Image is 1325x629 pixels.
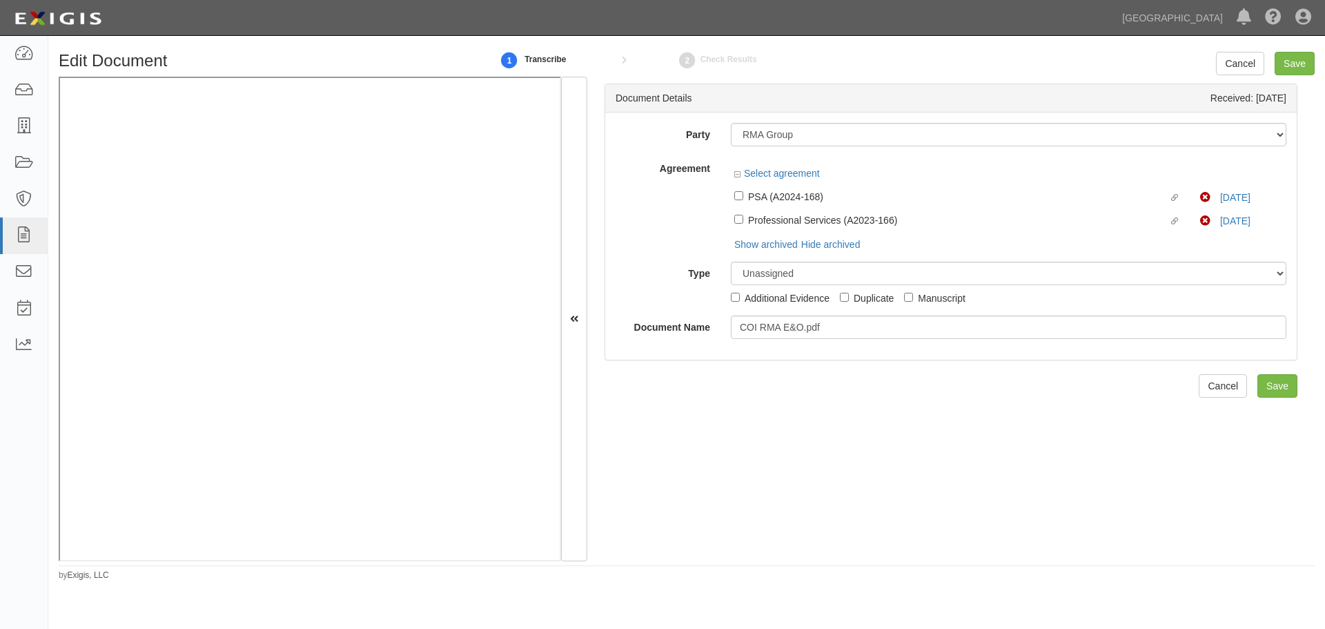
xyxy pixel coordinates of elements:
[798,239,861,250] a: Hide arhived
[731,293,740,302] input: Additional Evidence
[840,293,849,302] input: Duplicate
[734,168,820,179] a: Select agreement
[1220,192,1250,203] a: [DATE]
[499,52,520,69] strong: 1
[731,239,798,250] a: Show arhived
[605,157,720,175] label: Agreement
[700,55,757,64] small: Check Results
[1257,374,1297,398] input: Save
[1210,91,1286,105] div: Received: [DATE]
[1220,215,1250,226] a: [DATE]
[605,316,720,334] label: Document Name
[677,52,698,69] strong: 2
[10,6,106,31] img: logo-5460c22ac91f19d4615b14bd174203de0afe785f0fc80cf4dbbc73dc1793850b.png
[499,45,520,75] a: 1
[1275,52,1315,75] input: Save
[1200,193,1217,203] i: Non-Compliant
[734,191,743,200] input: PSA (A2024-168)
[616,91,692,105] div: Document Details
[1171,195,1184,202] i: Linked agreement
[59,570,109,581] small: by
[745,290,830,305] div: Additional Evidence
[59,52,464,70] h1: Edit Document
[677,45,698,75] a: Check Results
[1199,374,1247,398] a: Cancel
[1171,218,1184,225] i: Linked agreement
[748,188,1168,204] div: PSA (A2024-168)
[854,290,894,305] div: Duplicate
[1265,10,1282,26] i: Help Center - Complianz
[918,290,965,305] div: Manuscript
[1216,52,1264,75] a: Cancel
[904,293,913,302] input: Manuscript
[524,55,566,64] small: Transcribe
[1115,4,1230,32] a: [GEOGRAPHIC_DATA]
[68,570,109,580] a: Exigis, LLC
[1200,216,1217,226] i: Non-Compliant
[734,215,743,224] input: Professional Services (A2023-166)
[748,212,1168,227] div: Professional Services (A2023-166)
[605,262,720,280] label: Type
[605,123,720,142] label: Party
